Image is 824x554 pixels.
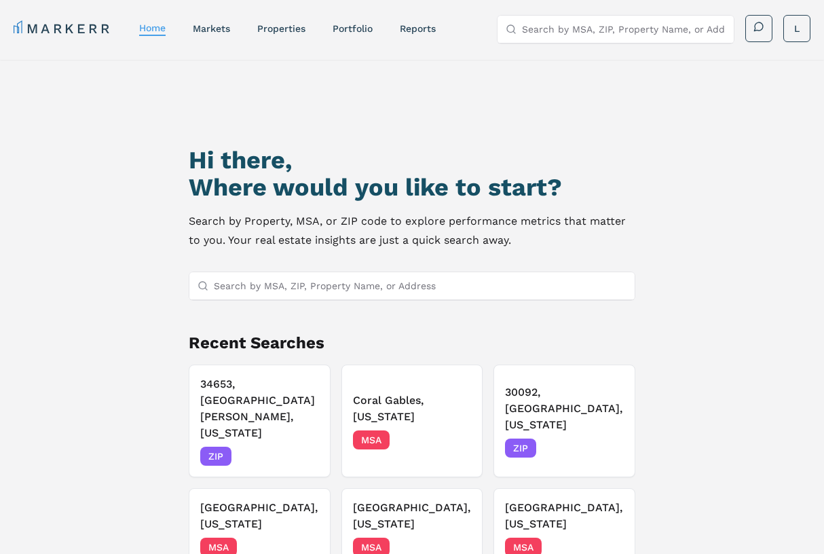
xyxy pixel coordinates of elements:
h2: Recent Searches [189,332,635,354]
h2: Where would you like to start? [189,174,635,201]
span: MSA [353,430,390,449]
h3: Coral Gables, [US_STATE] [353,392,472,425]
span: L [794,22,800,35]
h3: [GEOGRAPHIC_DATA], [US_STATE] [353,500,472,532]
h3: 30092, [GEOGRAPHIC_DATA], [US_STATE] [505,384,624,433]
h1: Hi there, [189,147,635,174]
span: ZIP [200,447,231,466]
a: home [139,22,166,33]
a: Portfolio [333,23,373,34]
p: Search by Property, MSA, or ZIP code to explore performance metrics that matter to you. Your real... [189,212,635,250]
h3: [GEOGRAPHIC_DATA], [US_STATE] [200,500,319,532]
span: [DATE] [593,540,624,554]
span: ZIP [505,439,536,458]
a: properties [257,23,305,34]
span: [DATE] [288,540,319,554]
a: markets [193,23,230,34]
input: Search by MSA, ZIP, Property Name, or Address [214,272,626,299]
span: [DATE] [288,449,319,463]
span: [DATE] [441,433,471,447]
input: Search by MSA, ZIP, Property Name, or Address [522,16,726,43]
a: MARKERR [14,19,112,38]
span: [DATE] [593,441,624,455]
a: reports [400,23,436,34]
button: 30092, [GEOGRAPHIC_DATA], [US_STATE]ZIP[DATE] [493,365,635,477]
button: 34653, [GEOGRAPHIC_DATA][PERSON_NAME], [US_STATE]ZIP[DATE] [189,365,331,477]
button: Coral Gables, [US_STATE]MSA[DATE] [341,365,483,477]
button: L [783,15,810,42]
h3: 34653, [GEOGRAPHIC_DATA][PERSON_NAME], [US_STATE] [200,376,319,441]
span: [DATE] [441,540,471,554]
h3: [GEOGRAPHIC_DATA], [US_STATE] [505,500,624,532]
